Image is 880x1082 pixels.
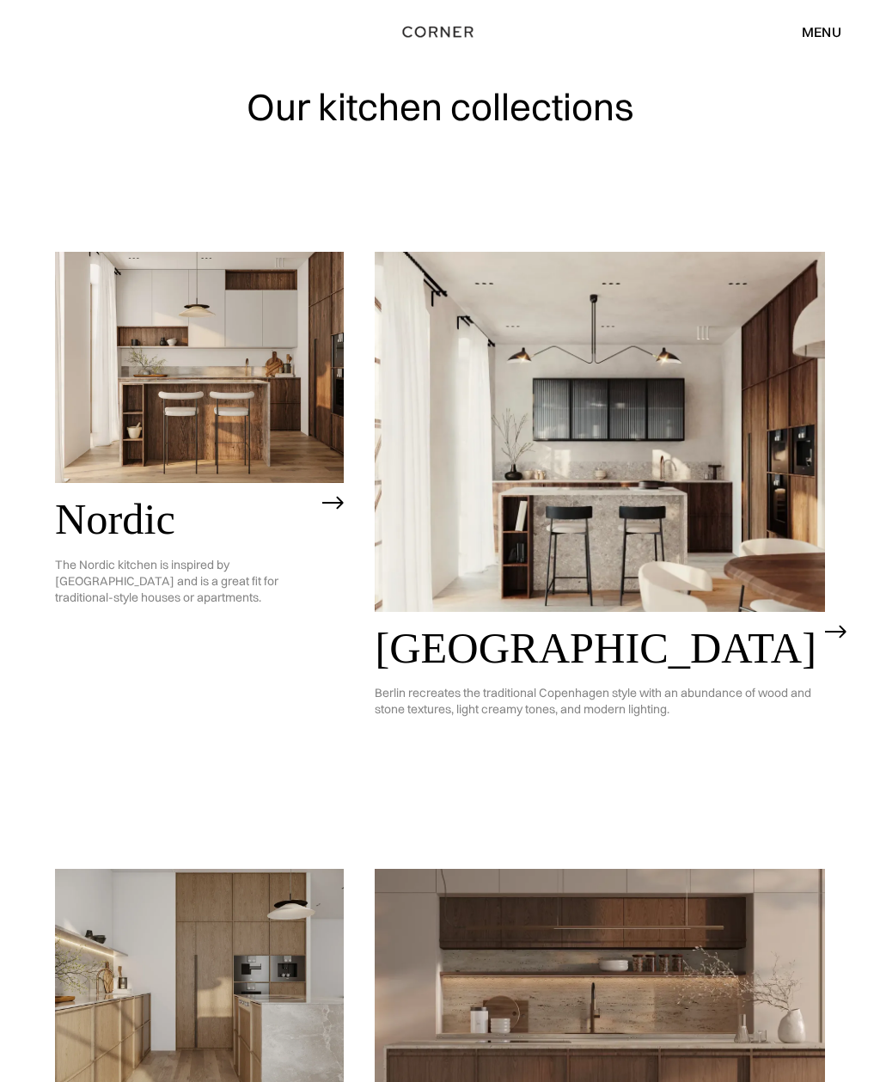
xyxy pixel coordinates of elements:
a: NordicThe Nordic kitchen is inspired by [GEOGRAPHIC_DATA] and is a great fit for traditional-styl... [55,252,344,725]
p: The Nordic kitchen is inspired by [GEOGRAPHIC_DATA] and is a great fit for traditional-style hous... [55,544,314,619]
h2: [GEOGRAPHIC_DATA] [375,625,816,672]
h2: Nordic [55,496,314,543]
div: menu [785,17,841,46]
p: Berlin recreates the traditional Copenhagen style with an abundance of wood and stone textures, l... [375,672,816,731]
div: menu [802,25,841,39]
h1: Our kitchen collections [247,87,634,127]
a: home [359,21,522,43]
a: [GEOGRAPHIC_DATA]Berlin recreates the traditional Copenhagen style with an abundance of wood and ... [375,252,825,838]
